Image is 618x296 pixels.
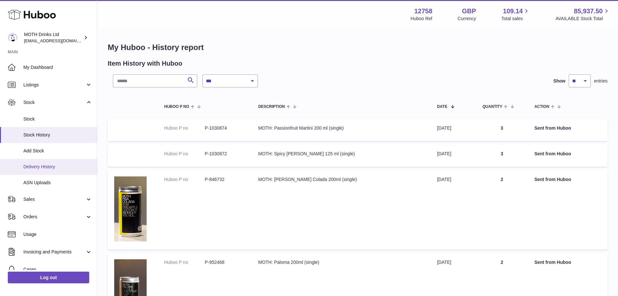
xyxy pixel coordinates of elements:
[476,119,528,141] td: 3
[476,144,528,167] td: 3
[164,125,205,131] dt: Huboo P no
[482,105,502,109] span: Quantity
[534,105,549,109] span: Action
[553,78,565,84] label: Show
[534,177,571,182] strong: Sent from Huboo
[108,42,608,53] h1: My Huboo - History report
[8,33,18,43] img: orders@mothdrinks.com
[205,151,245,157] dd: P-1030872
[205,125,245,131] dd: P-1030874
[458,16,476,22] div: Currency
[23,82,85,88] span: Listings
[252,144,430,167] td: MOTH: Spicy [PERSON_NAME] 125 ml (single)
[430,170,476,250] td: [DATE]
[23,180,92,186] span: ASN Uploads
[430,119,476,141] td: [DATE]
[24,38,95,43] span: [EMAIL_ADDRESS][DOMAIN_NAME]
[414,7,432,16] strong: 12758
[164,151,205,157] dt: Huboo P no
[23,99,85,106] span: Stock
[555,16,610,22] span: AVAILABLE Stock Total
[574,7,603,16] span: 85,937.50
[23,249,85,255] span: Invoicing and Payments
[594,78,608,84] span: entries
[411,16,432,22] div: Huboo Ref
[24,32,82,44] div: MOTH Drinks Ltd
[555,7,610,22] a: 85,937.50 AVAILABLE Stock Total
[23,116,92,122] span: Stock
[23,214,85,220] span: Orders
[8,272,89,283] a: Log out
[23,132,92,138] span: Stock History
[252,170,430,250] td: MOTH: [PERSON_NAME] Colada 200ml (single)
[501,7,530,22] a: 109.14 Total sales
[164,259,205,265] dt: Huboo P no
[23,266,92,273] span: Cases
[437,105,447,109] span: Date
[534,125,571,131] strong: Sent from Huboo
[23,231,92,238] span: Usage
[164,105,189,109] span: Huboo P no
[462,7,476,16] strong: GBP
[476,170,528,250] td: 2
[23,64,92,71] span: My Dashboard
[23,148,92,154] span: Add Stock
[252,119,430,141] td: MOTH: Passionfruit Martini 200 ml (single)
[503,7,523,16] span: 109.14
[534,260,571,265] strong: Sent from Huboo
[23,196,85,202] span: Sales
[258,105,285,109] span: Description
[501,16,530,22] span: Total sales
[164,176,205,183] dt: Huboo P no
[108,59,182,68] h2: Item History with Huboo
[114,176,147,241] img: 127581729091396.png
[534,151,571,156] strong: Sent from Huboo
[23,164,92,170] span: Delivery History
[205,259,245,265] dd: P-952468
[430,144,476,167] td: [DATE]
[205,176,245,183] dd: P-846732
